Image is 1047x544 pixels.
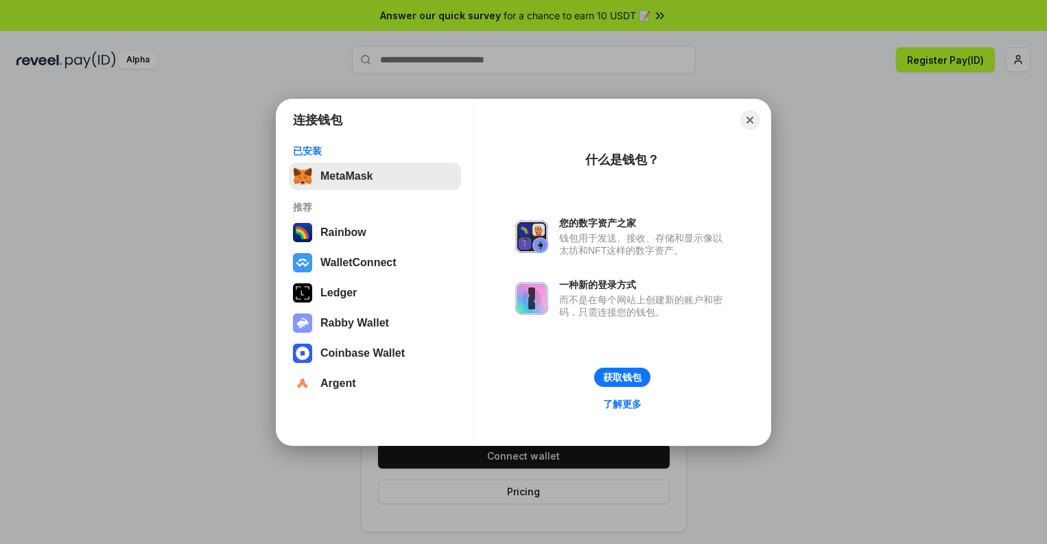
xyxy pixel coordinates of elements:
div: Ledger [320,287,357,299]
img: svg+xml,%3Csvg%20width%3D%2228%22%20height%3D%2228%22%20viewBox%3D%220%200%2028%2028%22%20fill%3D... [293,374,312,393]
button: MetaMask [289,163,461,190]
img: svg+xml,%3Csvg%20width%3D%2228%22%20height%3D%2228%22%20viewBox%3D%220%200%2028%2028%22%20fill%3D... [293,253,312,272]
button: Argent [289,370,461,397]
img: svg+xml,%3Csvg%20width%3D%2228%22%20height%3D%2228%22%20viewBox%3D%220%200%2028%2028%22%20fill%3D... [293,344,312,363]
div: 而不是在每个网站上创建新的账户和密码，只需连接您的钱包。 [559,294,729,318]
div: 一种新的登录方式 [559,279,729,291]
div: Coinbase Wallet [320,347,405,359]
div: 了解更多 [603,398,642,410]
button: 获取钱包 [594,368,650,387]
div: MetaMask [320,170,373,182]
button: Coinbase Wallet [289,340,461,367]
div: 什么是钱包？ [585,152,659,168]
a: 了解更多 [595,395,650,413]
img: svg+xml,%3Csvg%20width%3D%22120%22%20height%3D%22120%22%20viewBox%3D%220%200%20120%20120%22%20fil... [293,223,312,242]
div: 获取钱包 [603,371,642,383]
div: 您的数字资产之家 [559,217,729,229]
div: WalletConnect [320,257,397,269]
div: 已安装 [293,145,457,157]
div: 推荐 [293,201,457,213]
button: Ledger [289,279,461,307]
button: Rainbow [289,219,461,246]
div: Rabby Wallet [320,317,389,329]
div: Rainbow [320,226,366,239]
button: WalletConnect [289,249,461,276]
button: Rabby Wallet [289,309,461,337]
h1: 连接钱包 [293,112,342,128]
img: svg+xml,%3Csvg%20xmlns%3D%22http%3A%2F%2Fwww.w3.org%2F2000%2Fsvg%22%20fill%3D%22none%22%20viewBox... [293,314,312,333]
div: Argent [320,377,356,390]
div: 钱包用于发送、接收、存储和显示像以太坊和NFT这样的数字资产。 [559,232,729,257]
img: svg+xml,%3Csvg%20fill%3D%22none%22%20height%3D%2233%22%20viewBox%3D%220%200%2035%2033%22%20width%... [293,167,312,186]
img: svg+xml,%3Csvg%20xmlns%3D%22http%3A%2F%2Fwww.w3.org%2F2000%2Fsvg%22%20fill%3D%22none%22%20viewBox... [515,282,548,315]
img: svg+xml,%3Csvg%20xmlns%3D%22http%3A%2F%2Fwww.w3.org%2F2000%2Fsvg%22%20width%3D%2228%22%20height%3... [293,283,312,303]
button: Close [740,110,760,130]
img: svg+xml,%3Csvg%20xmlns%3D%22http%3A%2F%2Fwww.w3.org%2F2000%2Fsvg%22%20fill%3D%22none%22%20viewBox... [515,220,548,253]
